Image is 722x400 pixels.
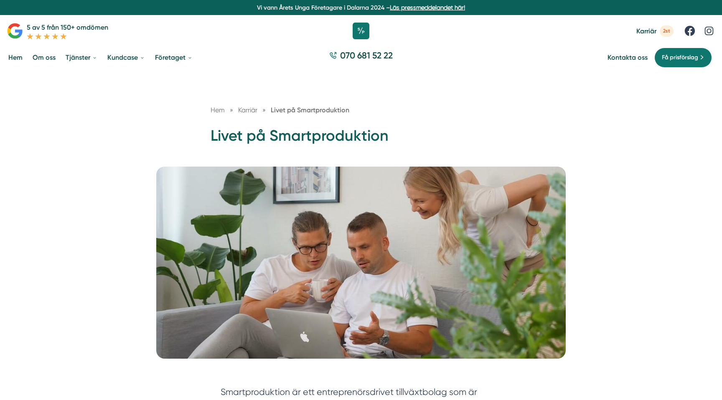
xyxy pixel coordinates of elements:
nav: Breadcrumb [211,105,511,115]
a: Få prisförslag [654,48,712,68]
p: 5 av 5 från 150+ omdömen [27,22,108,33]
a: Kundcase [106,47,147,68]
h1: Livet på Smartproduktion [211,126,511,153]
span: Karriär [636,27,656,35]
span: Karriär [238,106,257,114]
a: Läs pressmeddelandet här! [390,4,465,11]
a: Om oss [31,47,57,68]
a: Kontakta oss [608,53,648,61]
img: Livet på Smartproduktion [156,167,566,359]
a: Livet på Smartproduktion [271,106,349,114]
a: Karriär 2st [636,25,674,37]
p: Vi vann Årets Unga Företagare i Dalarna 2024 – [3,3,719,12]
a: Hem [7,47,24,68]
a: Företaget [153,47,194,68]
span: » [262,105,266,115]
a: Karriär [238,106,259,114]
span: 2st [660,25,674,37]
a: 070 681 52 22 [326,49,396,66]
span: » [230,105,233,115]
a: Tjänster [64,47,99,68]
a: Hem [211,106,225,114]
span: Få prisförslag [662,53,698,62]
span: 070 681 52 22 [340,49,393,61]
